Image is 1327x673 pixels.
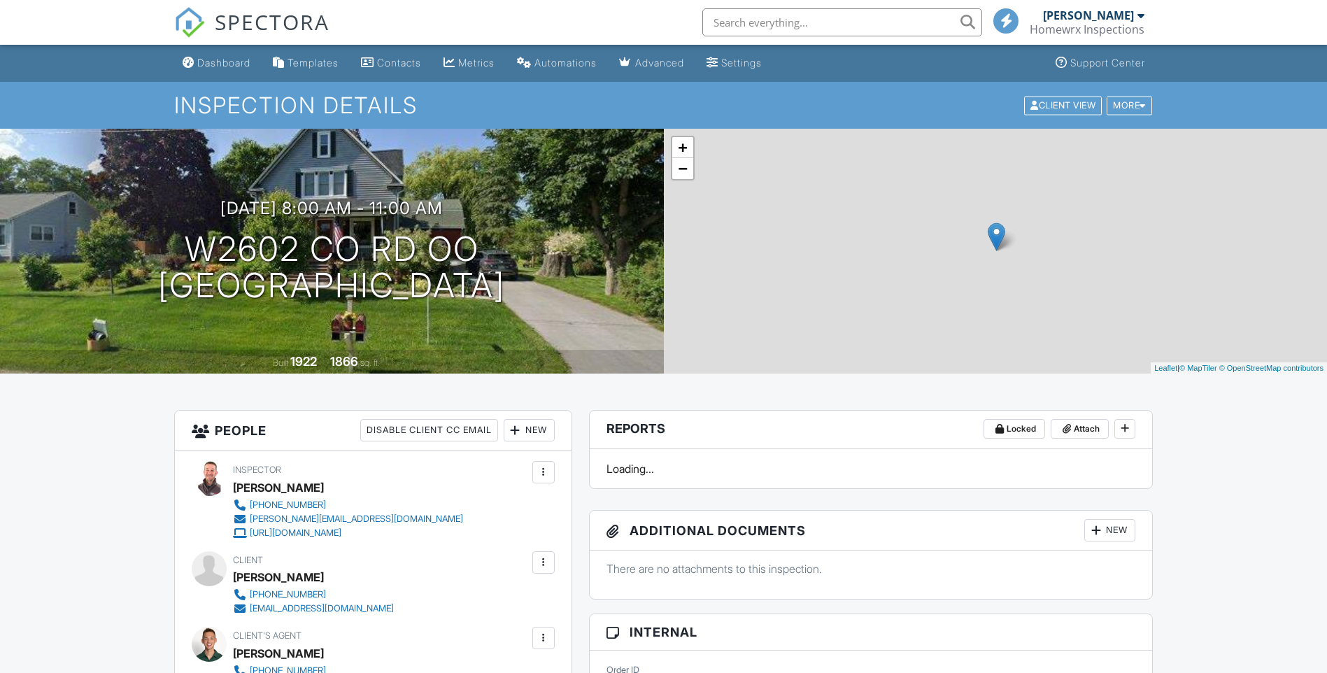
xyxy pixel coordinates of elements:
a: Client View [1023,99,1105,110]
div: [PERSON_NAME] [233,477,324,498]
div: [EMAIL_ADDRESS][DOMAIN_NAME] [250,603,394,614]
a: Support Center [1050,50,1151,76]
div: Contacts [377,57,421,69]
h3: [DATE] 8:00 am - 11:00 am [220,199,443,218]
a: Metrics [438,50,500,76]
a: © OpenStreetMap contributors [1219,364,1324,372]
div: [PHONE_NUMBER] [250,500,326,511]
div: Settings [721,57,762,69]
a: [PHONE_NUMBER] [233,498,463,512]
h3: People [175,411,572,451]
div: Dashboard [197,57,250,69]
div: [PERSON_NAME] [233,567,324,588]
input: Search everything... [702,8,982,36]
div: [URL][DOMAIN_NAME] [250,527,341,539]
div: [PHONE_NUMBER] [250,589,326,600]
div: Disable Client CC Email [360,419,498,441]
div: Support Center [1070,57,1145,69]
div: | [1151,362,1327,374]
h1: W2602 Co Rd OO [GEOGRAPHIC_DATA] [158,231,505,305]
a: SPECTORA [174,19,329,48]
div: Metrics [458,57,495,69]
span: SPECTORA [215,7,329,36]
span: sq. ft. [360,357,380,368]
div: Client View [1024,96,1102,115]
a: Settings [701,50,767,76]
div: Templates [288,57,339,69]
div: New [1084,519,1135,541]
span: Built [273,357,288,368]
a: © MapTiler [1179,364,1217,372]
a: [URL][DOMAIN_NAME] [233,526,463,540]
div: More [1107,96,1152,115]
h1: Inspection Details [174,93,1154,118]
span: Client's Agent [233,630,301,641]
a: Contacts [355,50,427,76]
a: Dashboard [177,50,256,76]
a: Automations (Basic) [511,50,602,76]
div: [PERSON_NAME] [1043,8,1134,22]
a: Templates [267,50,344,76]
img: The Best Home Inspection Software - Spectora [174,7,205,38]
h3: Internal [590,614,1153,651]
a: [EMAIL_ADDRESS][DOMAIN_NAME] [233,602,394,616]
h3: Additional Documents [590,511,1153,551]
div: [PERSON_NAME][EMAIL_ADDRESS][DOMAIN_NAME] [250,513,463,525]
p: There are no attachments to this inspection. [606,561,1136,576]
div: 1922 [290,354,317,369]
div: Advanced [635,57,684,69]
div: Automations [534,57,597,69]
div: New [504,419,555,441]
a: Leaflet [1154,364,1177,372]
a: [PERSON_NAME][EMAIL_ADDRESS][DOMAIN_NAME] [233,512,463,526]
a: Zoom out [672,158,693,179]
div: 1866 [330,354,358,369]
div: Homewrx Inspections [1030,22,1144,36]
span: Client [233,555,263,565]
a: Advanced [613,50,690,76]
a: Zoom in [672,137,693,158]
a: [PHONE_NUMBER] [233,588,394,602]
span: Inspector [233,465,281,475]
a: [PERSON_NAME] [233,643,324,664]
